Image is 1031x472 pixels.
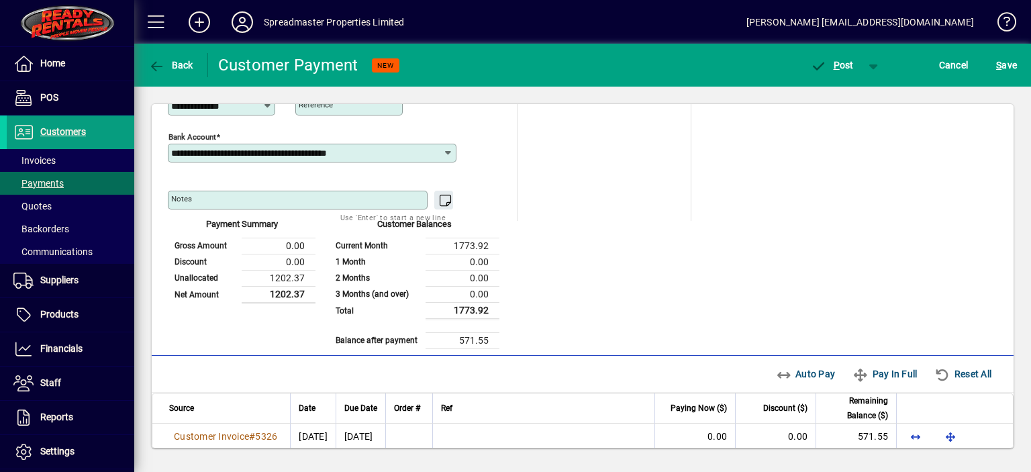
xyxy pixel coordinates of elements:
span: Source [169,401,194,416]
span: Paying Now ($) [671,401,727,416]
mat-label: Reference [299,100,333,109]
span: Auto Pay [776,363,836,385]
span: Settings [40,446,75,457]
span: Financials [40,343,83,354]
td: 0.00 [242,238,315,254]
span: POS [40,92,58,103]
span: 0.00 [707,431,727,442]
a: Invoices [7,149,134,172]
mat-label: Bank Account [168,132,216,142]
a: Customer Invoice#5326 [169,429,282,444]
button: Save [993,53,1020,77]
app-page-header-button: Back [134,53,208,77]
a: Quotes [7,195,134,218]
a: Reports [7,401,134,434]
td: 0.00 [242,254,315,270]
a: Products [7,298,134,332]
span: P [834,60,840,70]
div: [PERSON_NAME] [EMAIL_ADDRESS][DOMAIN_NAME] [746,11,974,33]
span: Reset All [934,363,991,385]
div: Customer Balances [329,218,499,238]
td: 1773.92 [426,302,499,319]
span: Customer Invoice [174,431,249,442]
span: Order # [394,401,420,416]
a: POS [7,81,134,115]
a: Suppliers [7,264,134,297]
button: Auto Pay [771,362,841,386]
a: Payments [7,172,134,195]
span: # [249,431,255,442]
div: Spreadmaster Properties Limited [264,11,404,33]
span: 0.00 [788,431,807,442]
a: Staff [7,367,134,400]
button: Back [145,53,197,77]
button: Profile [221,10,264,34]
mat-hint: Use 'Enter' to start a new line [340,209,446,225]
td: Discount [168,254,242,270]
a: Home [7,47,134,81]
span: Customers [40,126,86,137]
td: 571.55 [426,332,499,348]
td: [DATE] [336,424,385,451]
td: 0.00 [426,254,499,270]
span: Communications [13,246,93,257]
td: 1 Month [329,254,426,270]
span: 571.55 [858,431,889,442]
div: Payment Summary [168,218,315,238]
button: Cancel [936,53,972,77]
td: 1202.37 [242,286,315,303]
a: Settings [7,435,134,469]
span: ave [996,54,1017,76]
span: Products [40,309,79,320]
span: Suppliers [40,275,79,285]
a: Financials [7,332,134,366]
span: Back [148,60,193,70]
button: Pay In Full [847,362,922,386]
span: Remaining Balance ($) [824,393,888,423]
span: Ref [441,401,452,416]
a: Backorders [7,218,134,240]
td: 1202.37 [242,270,315,286]
td: 3 Months (and over) [329,286,426,302]
span: Due Date [344,401,377,416]
span: Cancel [939,54,969,76]
span: Backorders [13,224,69,234]
span: S [996,60,1001,70]
span: NEW [377,61,394,70]
td: Current Month [329,238,426,254]
td: 2 Months [329,270,426,286]
span: 5326 [255,431,277,442]
span: Home [40,58,65,68]
a: Communications [7,240,134,263]
span: Quotes [13,201,52,211]
div: Customer Payment [218,54,358,76]
span: Discount ($) [763,401,807,416]
td: Total [329,302,426,319]
button: Post [803,53,861,77]
span: ost [810,60,854,70]
td: 1773.92 [426,238,499,254]
button: Add [178,10,221,34]
span: Date [299,401,315,416]
span: Reports [40,412,73,422]
span: Pay In Full [852,363,917,385]
td: 0.00 [426,286,499,302]
button: Reset All [929,362,997,386]
span: Payments [13,178,64,189]
td: Unallocated [168,270,242,286]
td: 0.00 [426,270,499,286]
span: [DATE] [299,431,328,442]
td: Net Amount [168,286,242,303]
span: Invoices [13,155,56,166]
app-page-summary-card: Payment Summary [168,221,315,304]
app-page-summary-card: Customer Balances [329,221,499,349]
a: Knowledge Base [987,3,1014,46]
mat-label: Notes [171,194,192,203]
td: Gross Amount [168,238,242,254]
td: Balance after payment [329,332,426,348]
span: Staff [40,377,61,388]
